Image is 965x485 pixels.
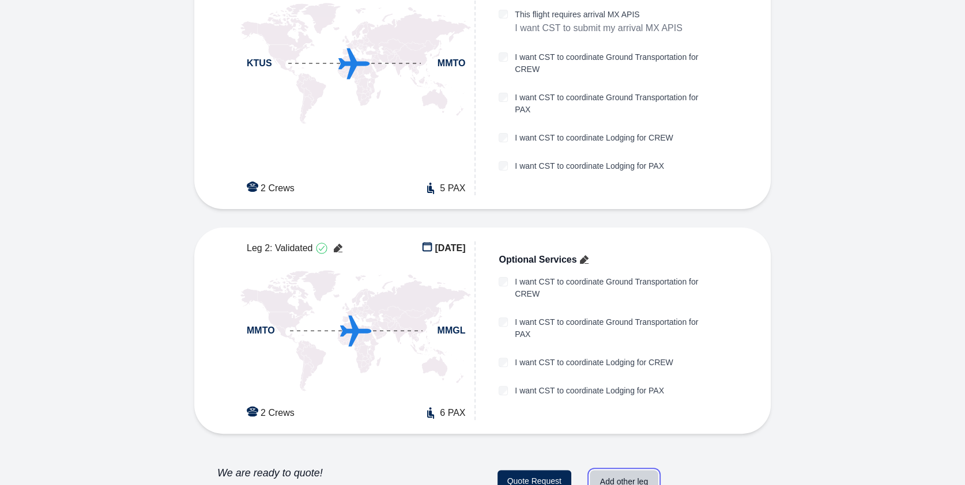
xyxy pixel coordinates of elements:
[515,21,682,36] p: I want CST to submit my arrival MX APIS
[499,253,576,267] span: Optional Services
[261,181,295,195] span: 2 Crews
[247,324,275,338] span: MMTO
[435,241,465,255] span: [DATE]
[217,466,323,480] h3: We are ready to quote!
[261,406,295,420] span: 2 Crews
[247,241,312,255] span: Leg 2: Validated
[515,132,673,144] label: I want CST to coordinate Lodging for CREW
[515,9,682,21] label: This flight requires arrival MX APIS
[515,357,673,369] label: I want CST to coordinate Lodging for CREW
[515,316,716,340] label: I want CST to coordinate Ground Transportation for PAX
[515,51,716,75] label: I want CST to coordinate Ground Transportation for CREW
[440,181,465,195] span: 5 PAX
[440,406,465,420] span: 6 PAX
[515,276,716,300] label: I want CST to coordinate Ground Transportation for CREW
[515,160,664,172] label: I want CST to coordinate Lodging for PAX
[515,385,664,397] label: I want CST to coordinate Lodging for PAX
[515,92,716,116] label: I want CST to coordinate Ground Transportation for PAX
[438,56,466,70] span: MMTO
[247,56,272,70] span: KTUS
[438,324,466,338] span: MMGL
